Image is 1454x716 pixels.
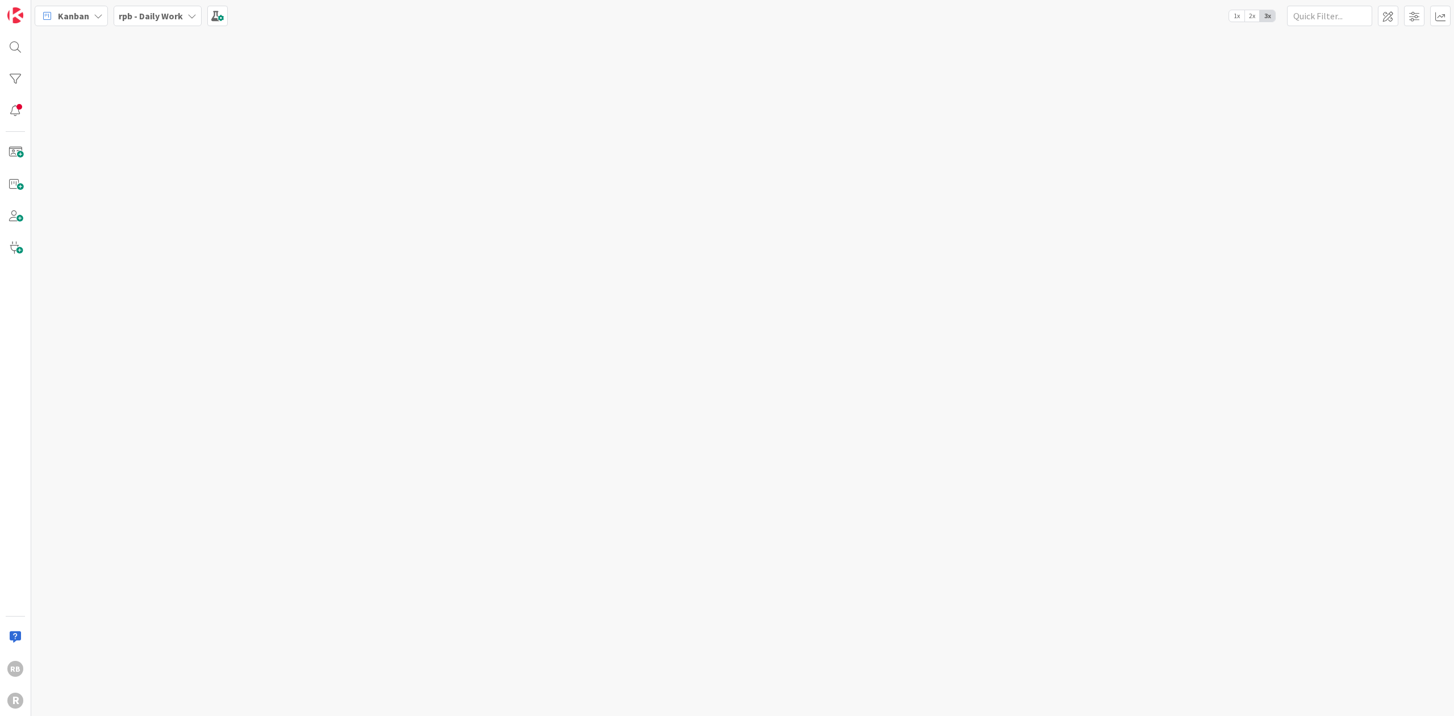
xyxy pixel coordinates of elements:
div: R [7,693,23,709]
span: Kanban [58,9,89,23]
img: Visit kanbanzone.com [7,7,23,23]
span: 2x [1244,10,1260,22]
div: RB [7,661,23,677]
b: rpb - Daily Work [119,10,183,22]
span: 1x [1229,10,1244,22]
input: Quick Filter... [1287,6,1372,26]
span: 3x [1260,10,1275,22]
